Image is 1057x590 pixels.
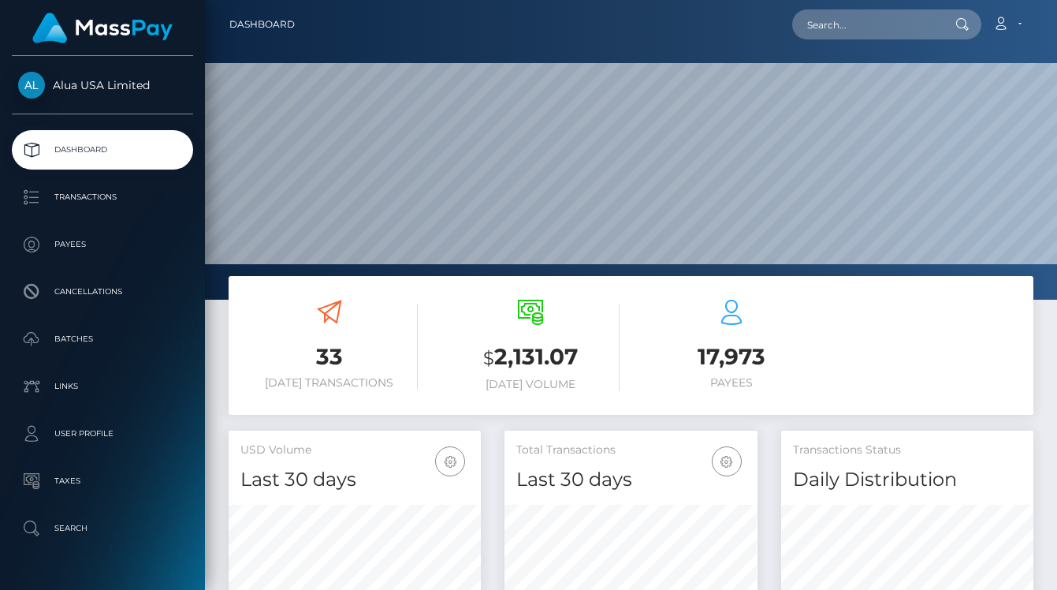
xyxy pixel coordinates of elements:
[643,376,821,390] h6: Payees
[12,414,193,454] a: User Profile
[12,461,193,501] a: Taxes
[643,342,821,372] h3: 17,973
[240,376,418,390] h6: [DATE] Transactions
[516,466,745,494] h4: Last 30 days
[18,517,187,540] p: Search
[240,342,418,372] h3: 33
[441,342,619,374] h3: 2,131.07
[18,422,187,446] p: User Profile
[516,442,745,458] h5: Total Transactions
[240,442,469,458] h5: USD Volume
[18,375,187,398] p: Links
[12,509,193,548] a: Search
[18,72,45,99] img: Alua USA Limited
[793,442,1022,458] h5: Transactions Status
[12,130,193,170] a: Dashboard
[12,78,193,92] span: Alua USA Limited
[18,138,187,162] p: Dashboard
[18,280,187,304] p: Cancellations
[229,8,295,41] a: Dashboard
[12,367,193,406] a: Links
[12,225,193,264] a: Payees
[441,378,619,391] h6: [DATE] Volume
[792,9,940,39] input: Search...
[240,466,469,494] h4: Last 30 days
[18,327,187,351] p: Batches
[12,319,193,359] a: Batches
[18,233,187,256] p: Payees
[32,13,173,43] img: MassPay Logo
[483,347,494,369] small: $
[12,177,193,217] a: Transactions
[18,469,187,493] p: Taxes
[793,466,1022,494] h4: Daily Distribution
[18,185,187,209] p: Transactions
[12,272,193,312] a: Cancellations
